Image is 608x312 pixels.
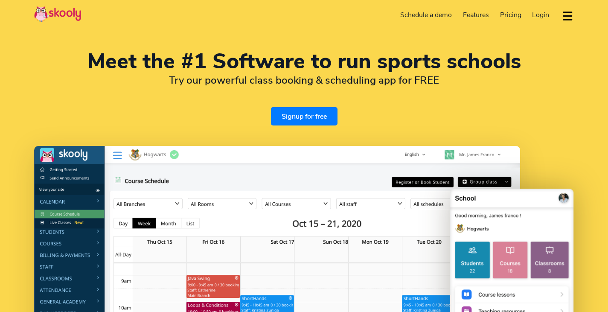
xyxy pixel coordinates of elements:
a: Login [527,8,555,22]
button: dropdown menu [561,6,574,26]
h2: Try our powerful class booking & scheduling app for FREE [34,74,574,87]
span: Pricing [500,10,521,20]
a: Features [457,8,495,22]
img: Skooly [34,6,81,22]
a: Signup for free [271,107,337,125]
a: Schedule a demo [395,8,458,22]
h1: Meet the #1 Software to run sports schools [34,51,574,72]
a: Pricing [495,8,527,22]
span: Login [532,10,549,20]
